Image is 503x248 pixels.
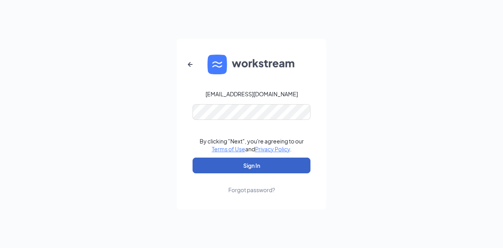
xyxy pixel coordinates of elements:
img: WS logo and Workstream text [207,55,296,74]
a: Forgot password? [228,173,275,194]
div: Forgot password? [228,186,275,194]
div: By clicking "Next", you're agreeing to our and . [200,137,304,153]
a: Privacy Policy [255,145,290,152]
button: ArrowLeftNew [181,55,200,74]
svg: ArrowLeftNew [185,60,195,69]
div: [EMAIL_ADDRESS][DOMAIN_NAME] [206,90,298,98]
a: Terms of Use [212,145,245,152]
button: Sign In [193,158,310,173]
